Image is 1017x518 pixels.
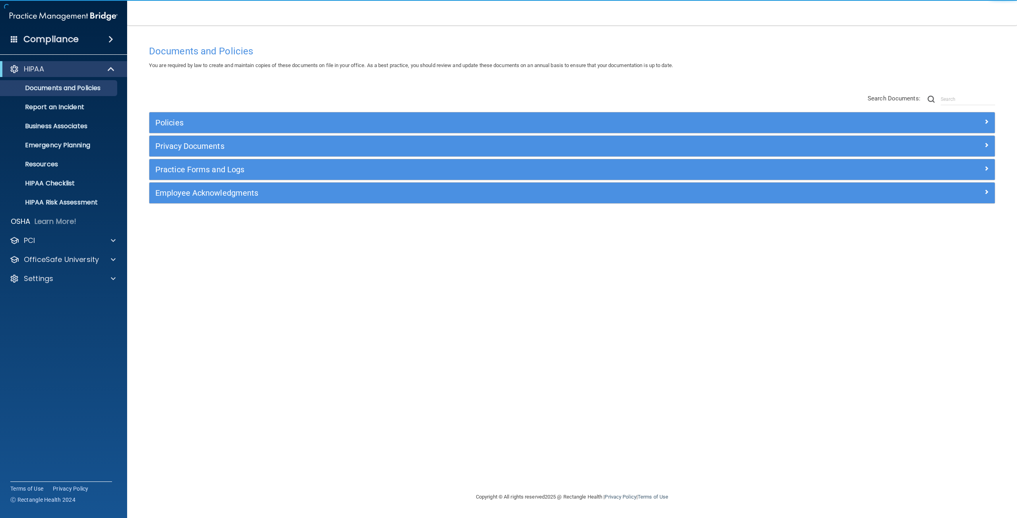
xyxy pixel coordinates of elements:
[24,274,53,283] p: Settings
[24,236,35,245] p: PCI
[35,217,77,226] p: Learn More!
[155,189,777,197] h5: Employee Acknowledgments
[10,8,118,24] img: PMB logo
[24,255,99,264] p: OfficeSafe University
[5,122,114,130] p: Business Associates
[155,187,989,199] a: Employee Acknowledgments
[10,485,43,493] a: Terms of Use
[149,46,995,56] h4: Documents and Policies
[868,95,920,102] span: Search Documents:
[5,141,114,149] p: Emergency Planning
[427,484,717,510] div: Copyright © All rights reserved 2025 @ Rectangle Health | |
[10,64,115,74] a: HIPAA
[5,84,114,92] p: Documents and Policies
[155,142,777,150] h5: Privacy Documents
[24,64,44,74] p: HIPAA
[941,93,995,105] input: Search
[10,274,116,283] a: Settings
[5,103,114,111] p: Report an Incident
[149,62,673,68] span: You are required by law to create and maintain copies of these documents on file in your office. ...
[23,34,79,45] h4: Compliance
[155,165,777,174] h5: Practice Forms and Logs
[11,217,31,226] p: OSHA
[10,236,116,245] a: PCI
[155,118,777,127] h5: Policies
[605,494,636,500] a: Privacy Policy
[928,96,935,103] img: ic-search.3b580494.png
[5,179,114,187] p: HIPAA Checklist
[5,160,114,168] p: Resources
[5,198,114,206] p: HIPAA Risk Assessment
[10,255,116,264] a: OfficeSafe University
[638,494,668,500] a: Terms of Use
[155,116,989,129] a: Policies
[53,485,89,493] a: Privacy Policy
[155,163,989,176] a: Practice Forms and Logs
[10,496,75,504] span: Ⓒ Rectangle Health 2024
[155,140,989,152] a: Privacy Documents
